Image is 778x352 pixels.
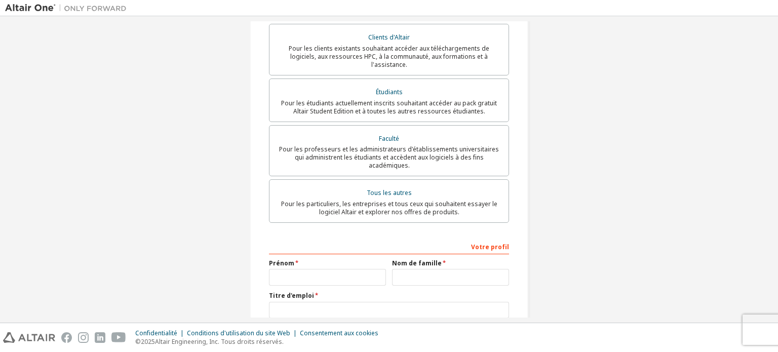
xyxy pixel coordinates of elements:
font: Prénom [269,259,294,267]
font: Titre d'emploi [269,291,314,300]
font: Étudiants [376,88,403,96]
font: Consentement aux cookies [300,329,378,337]
img: Altaïr Un [5,3,132,13]
font: Confidentialité [135,329,177,337]
font: Faculté [379,134,399,143]
img: altair_logo.svg [3,332,55,343]
font: Clients d'Altair [368,33,410,42]
font: Pour les professeurs et les administrateurs d'établissements universitaires qui administrent les ... [279,145,499,170]
font: © [135,337,141,346]
font: 2025 [141,337,155,346]
font: Nom de famille [392,259,442,267]
img: facebook.svg [61,332,72,343]
font: Pour les clients existants souhaitant accéder aux téléchargements de logiciels, aux ressources HP... [289,44,489,69]
img: instagram.svg [78,332,89,343]
img: youtube.svg [111,332,126,343]
font: Pour les étudiants actuellement inscrits souhaitant accéder au pack gratuit Altair Student Editio... [281,99,497,115]
img: linkedin.svg [95,332,105,343]
font: Tous les autres [367,188,412,197]
font: Altair Engineering, Inc. Tous droits réservés. [155,337,284,346]
font: Pour les particuliers, les entreprises et tous ceux qui souhaitent essayer le logiciel Altair et ... [281,200,497,216]
font: Votre profil [471,243,509,251]
font: Conditions d'utilisation du site Web [187,329,290,337]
